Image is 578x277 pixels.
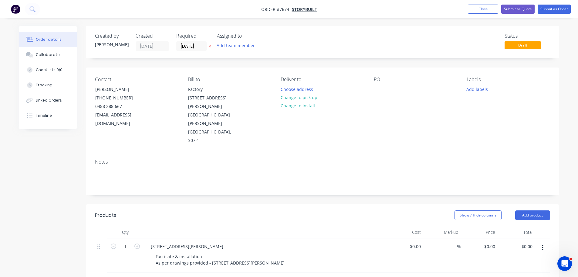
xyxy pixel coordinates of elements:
div: Checklists 0/0 [36,67,63,73]
button: Tracking [19,78,77,93]
div: Markup [423,226,461,238]
div: Collaborate [36,52,60,57]
div: Qty [107,226,144,238]
div: Total [498,226,535,238]
div: PO [374,77,457,82]
a: StoryBuilt [292,6,317,12]
button: Submit as Quote [501,5,535,14]
div: 0488 288 667 [95,102,146,111]
span: Draft [505,41,541,49]
div: Cost [386,226,424,238]
button: Add labels [463,85,491,93]
button: Order details [19,32,77,47]
button: Show / Hide columns [455,210,502,220]
button: Timeline [19,108,77,123]
div: Notes [95,159,550,165]
button: Add product [515,210,550,220]
span: Order #7674 - [261,6,292,12]
button: Linked Orders [19,93,77,108]
div: Products [95,212,116,219]
div: Assigned to [217,33,278,39]
div: Timeline [36,113,52,118]
div: Price [461,226,498,238]
div: [EMAIL_ADDRESS][DOMAIN_NAME] [95,111,146,128]
button: Change to pick up [277,93,320,102]
button: Add team member [217,41,258,50]
div: [PERSON_NAME] [95,41,128,48]
div: Tracking [36,82,52,88]
button: Add team member [213,41,258,50]
div: Required [176,33,210,39]
span: % [457,243,461,250]
button: Submit as Order [538,5,571,14]
div: Status [505,33,550,39]
button: Collaborate [19,47,77,62]
div: Created by [95,33,128,39]
iframe: Intercom live chat [557,256,572,271]
div: Contact [95,77,178,82]
button: Choose address [277,85,316,93]
button: Change to install [277,102,318,110]
button: Checklists 0/0 [19,62,77,78]
div: Factory [STREET_ADDRESS][PERSON_NAME] [188,85,238,111]
div: [PERSON_NAME] [95,85,146,94]
div: Factory [STREET_ADDRESS][PERSON_NAME][GEOGRAPHIC_DATA][PERSON_NAME][GEOGRAPHIC_DATA], 3072 [183,85,244,145]
button: Close [468,5,498,14]
div: [STREET_ADDRESS][PERSON_NAME] [146,242,228,251]
div: Linked Orders [36,98,62,103]
div: Labels [467,77,550,82]
div: Facricate & installation As per drawings provided - [STREET_ADDRESS][PERSON_NAME] [151,252,289,267]
div: [PERSON_NAME][PHONE_NUMBER]0488 288 667[EMAIL_ADDRESS][DOMAIN_NAME] [90,85,151,128]
div: Deliver to [281,77,364,82]
div: Bill to [188,77,271,82]
div: [GEOGRAPHIC_DATA][PERSON_NAME][GEOGRAPHIC_DATA], 3072 [188,111,238,145]
div: [PHONE_NUMBER] [95,94,146,102]
div: Created [136,33,169,39]
img: Factory [11,5,20,14]
div: Order details [36,37,62,42]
